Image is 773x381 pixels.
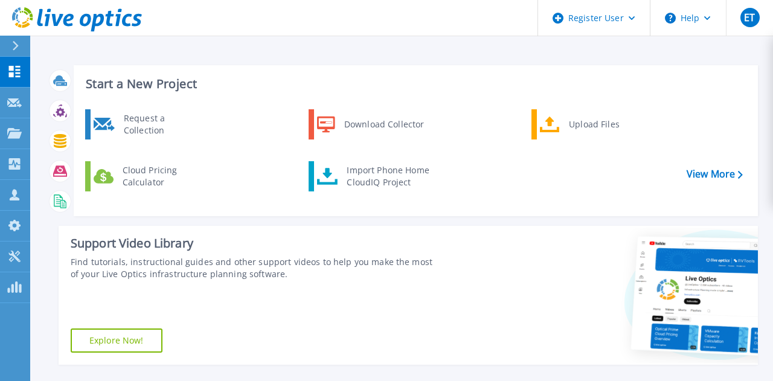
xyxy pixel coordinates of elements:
[338,112,429,136] div: Download Collector
[744,13,755,22] span: ET
[341,164,435,188] div: Import Phone Home CloudIQ Project
[85,161,209,191] a: Cloud Pricing Calculator
[71,328,162,353] a: Explore Now!
[117,164,206,188] div: Cloud Pricing Calculator
[86,77,742,91] h3: Start a New Project
[309,109,432,139] a: Download Collector
[85,109,209,139] a: Request a Collection
[687,168,743,180] a: View More
[531,109,655,139] a: Upload Files
[563,112,652,136] div: Upload Files
[71,235,434,251] div: Support Video Library
[118,112,206,136] div: Request a Collection
[71,256,434,280] div: Find tutorials, instructional guides and other support videos to help you make the most of your L...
